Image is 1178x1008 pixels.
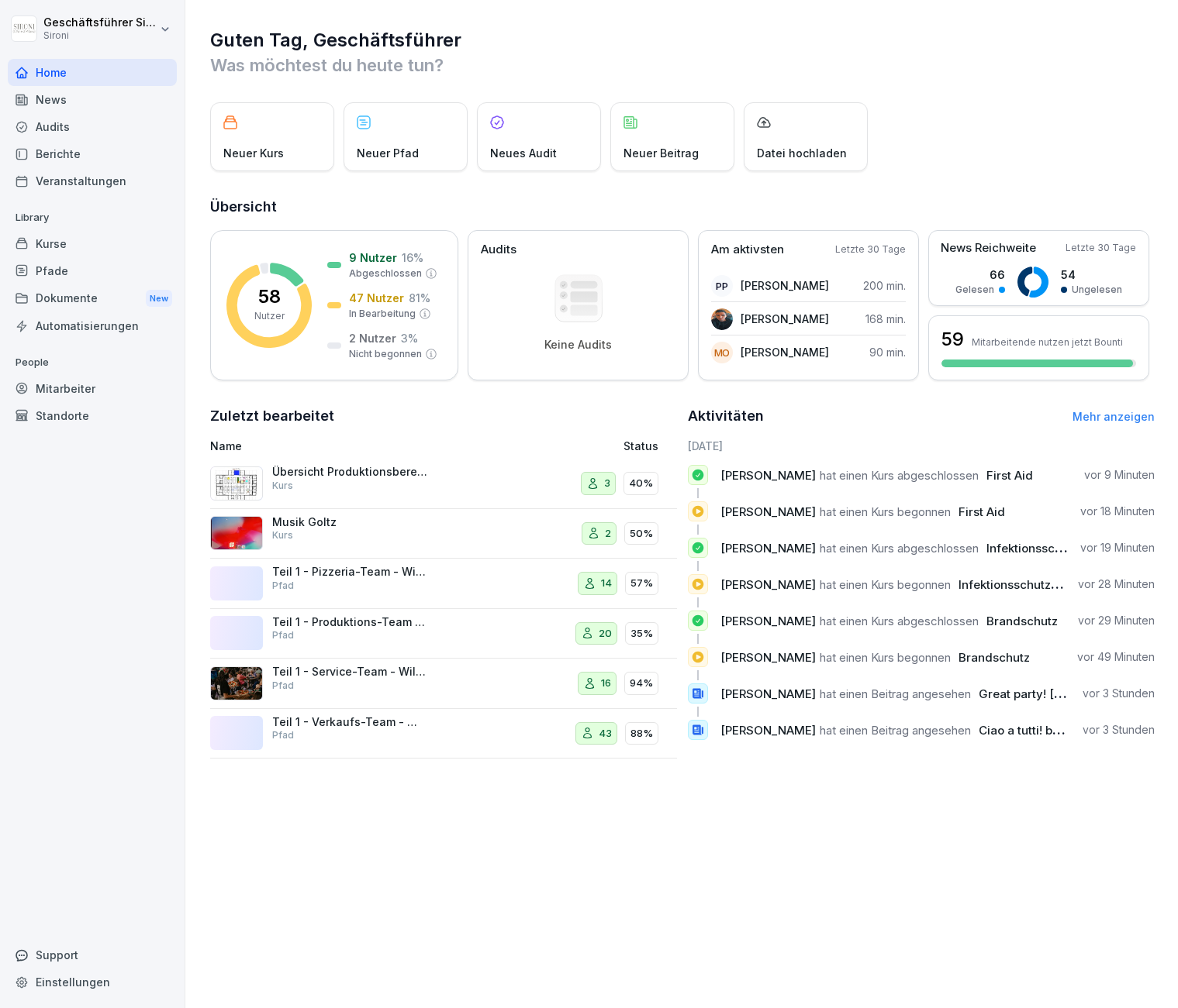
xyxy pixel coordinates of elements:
[1066,241,1136,255] p: Letzte 30 Tage
[43,30,157,41] p: Sironi
[605,526,611,542] p: 2
[835,243,906,256] p: Letzte 30 Tage
[8,402,177,429] a: Standorte
[1083,722,1155,738] p: vor 3 Stunden
[599,626,612,642] p: 20
[210,459,677,509] a: Übersicht Produktionsbereich und AbläufeKurs340%
[258,287,281,306] p: 58
[8,59,177,86] a: Home
[8,257,177,284] a: Pfade
[941,239,1036,257] p: News Reichweite
[757,145,847,161] p: Datei hochladen
[711,308,733,330] img: n72xwrccg3abse2lkss7jd8w.png
[254,309,285,323] p: Nutzer
[711,275,733,297] div: PP
[630,526,653,542] p: 50%
[401,330,418,346] p: 3 %
[8,86,177,113] div: News
[272,515,427,529] p: Musik Goltz
[210,196,1155,218] h2: Übersicht
[146,290,172,308] div: New
[8,284,177,313] a: DokumenteNew
[986,614,1058,628] span: Brandschutz
[624,145,699,161] p: Neuer Beitrag
[720,541,816,556] span: [PERSON_NAME]
[8,230,177,257] a: Kurse
[272,728,294,742] p: Pfad
[272,579,294,593] p: Pfad
[8,968,177,996] a: Einstellungen
[955,267,1005,283] p: 66
[402,249,423,266] p: 16 %
[820,686,971,701] span: hat einen Beitrag angesehen
[272,628,294,642] p: Pfad
[8,312,177,339] a: Automatisierungen
[210,709,677,759] a: Teil 1 - Verkaufs-Team - Willkommen bei [GEOGRAPHIC_DATA]Pfad4388%
[8,205,177,230] p: Library
[820,468,979,483] span: hat einen Kurs abgeschlossen
[272,615,427,629] p: Teil 1 - Produktions-Team - Willkommen bei [GEOGRAPHIC_DATA]
[720,504,816,519] span: [PERSON_NAME]
[972,336,1123,348] p: Mitarbeitende nutzen jetzt Bounti
[959,504,1005,519] span: First Aid
[544,338,612,352] p: Keine Audits
[272,665,427,679] p: Teil 1 - Service-Team - Willkommen bei [GEOGRAPHIC_DATA]
[720,577,816,592] span: [PERSON_NAME]
[741,311,829,327] p: [PERSON_NAME]
[820,614,979,628] span: hat einen Kurs abgeschlossen
[720,686,816,701] span: [PERSON_NAME]
[272,528,293,542] p: Kurs
[820,504,951,519] span: hat einen Kurs begonnen
[210,28,1155,53] h1: Guten Tag, Geschäftsführer
[601,676,611,691] p: 16
[8,284,177,313] div: Dokumente
[210,516,263,550] img: yh4wz2vfvintp4rn1kv0mog4.png
[349,290,404,306] p: 47 Nutzer
[1073,410,1155,423] a: Mehr anzeigen
[1061,267,1122,283] p: 54
[863,277,906,294] p: 200 min.
[820,541,979,556] span: hat einen Kurs abgeschlossen
[1078,613,1155,628] p: vor 29 Minuten
[272,715,427,729] p: Teil 1 - Verkaufs-Team - Willkommen bei [GEOGRAPHIC_DATA]
[409,290,430,306] p: 81 %
[941,326,964,353] h3: 59
[601,576,612,591] p: 14
[210,609,677,659] a: Teil 1 - Produktions-Team - Willkommen bei [GEOGRAPHIC_DATA]Pfad2035%
[688,405,764,427] h2: Aktivitäten
[986,468,1033,483] span: First Aid
[741,344,829,360] p: [PERSON_NAME]
[630,626,653,642] p: 35%
[820,723,971,738] span: hat einen Beitrag angesehen
[955,283,994,297] p: Gelesen
[869,344,906,360] p: 90 min.
[43,16,157,29] p: Geschäftsführer Sironi
[349,307,416,321] p: In Bearbeitung
[210,659,677,709] a: Teil 1 - Service-Team - Willkommen bei [GEOGRAPHIC_DATA]Pfad1694%
[272,479,293,493] p: Kurs
[8,167,177,194] div: Veranstaltungen
[720,723,816,738] span: [PERSON_NAME]
[272,465,427,479] p: Übersicht Produktionsbereich und Abläufe
[630,726,653,741] p: 88%
[1080,540,1155,556] p: vor 19 Minuten
[210,53,1155,77] p: Was möchtest du heute tun?
[8,113,177,140] a: Audits
[8,140,177,167] a: Berichte
[349,330,396,346] p: 2 Nutzer
[210,405,677,427] h2: Zuletzt bearbeitet
[357,145,419,161] p: Neuer Pfad
[624,438,658,454] p: Status
[711,342,733,363] div: MO
[741,277,829,294] p: [PERSON_NAME]
[630,676,653,691] p: 94%
[349,267,422,280] p: Abgeschlossen
[272,679,294,693] p: Pfad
